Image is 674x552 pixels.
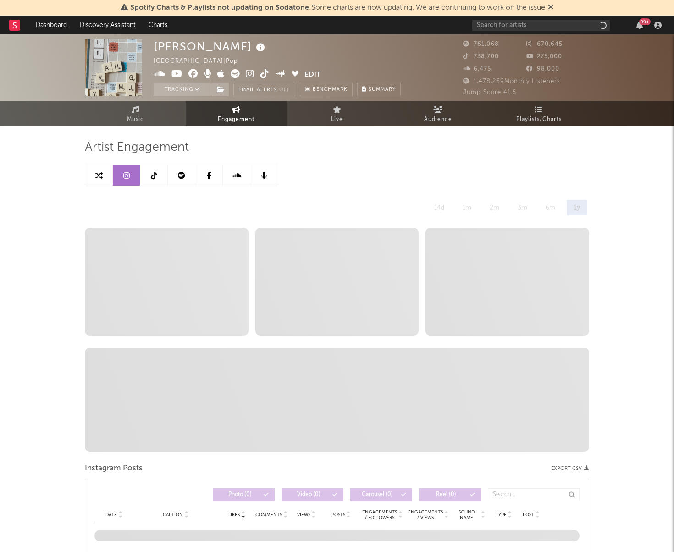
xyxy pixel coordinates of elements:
a: Playlists/Charts [488,101,589,126]
div: 2m [483,200,506,215]
span: Sound Name [453,509,480,520]
span: Type [496,512,507,518]
span: Carousel ( 0 ) [356,492,398,497]
span: 6,475 [463,66,491,72]
button: Edit [304,69,321,81]
span: Dismiss [548,4,553,11]
a: Music [85,101,186,126]
button: 99+ [636,22,643,29]
span: Music [127,114,144,125]
span: Playlists/Charts [516,114,562,125]
span: Artist Engagement [85,142,189,153]
span: Posts [331,512,345,518]
button: Photo(0) [213,488,275,501]
a: Engagement [186,101,287,126]
a: Audience [387,101,488,126]
div: [GEOGRAPHIC_DATA] | Pop [154,56,249,67]
button: Summary [357,83,401,96]
span: Likes [228,512,240,518]
button: Tracking [154,83,211,96]
div: 99 + [639,18,651,25]
span: Live [331,114,343,125]
a: Discovery Assistant [73,16,142,34]
span: : Some charts are now updating. We are continuing to work on the issue [130,4,545,11]
a: Charts [142,16,174,34]
span: Summary [369,87,396,92]
span: Date [105,512,117,518]
span: 738,700 [463,54,499,60]
span: Engagement [218,114,254,125]
div: 3m [511,200,534,215]
span: Benchmark [313,84,348,95]
a: Benchmark [300,83,353,96]
input: Search for artists [472,20,610,31]
button: Email AlertsOff [233,83,295,96]
button: Reel(0) [419,488,481,501]
span: Instagram Posts [85,463,143,474]
span: Photo ( 0 ) [219,492,261,497]
span: 761,068 [463,41,499,47]
span: Views [297,512,310,518]
span: Caption [163,512,183,518]
span: Jump Score: 41.5 [463,89,516,95]
span: Spotify Charts & Playlists not updating on Sodatone [130,4,309,11]
span: 275,000 [526,54,562,60]
input: Search... [488,488,580,501]
div: [PERSON_NAME] [154,39,267,54]
div: 14d [427,200,451,215]
button: Video(0) [282,488,343,501]
span: 98,000 [526,66,559,72]
span: Post [523,512,534,518]
a: Live [287,101,387,126]
div: 1m [456,200,478,215]
span: Reel ( 0 ) [425,492,467,497]
span: 670,645 [526,41,563,47]
span: Audience [424,114,452,125]
span: 1,478,269 Monthly Listeners [463,78,560,84]
button: Carousel(0) [350,488,412,501]
span: Comments [255,512,282,518]
span: Engagements / Views [408,509,443,520]
div: 1y [567,200,587,215]
span: Video ( 0 ) [287,492,330,497]
div: 6m [539,200,562,215]
span: Engagements / Followers [362,509,398,520]
a: Dashboard [29,16,73,34]
em: Off [279,88,290,93]
button: Export CSV [551,466,589,471]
